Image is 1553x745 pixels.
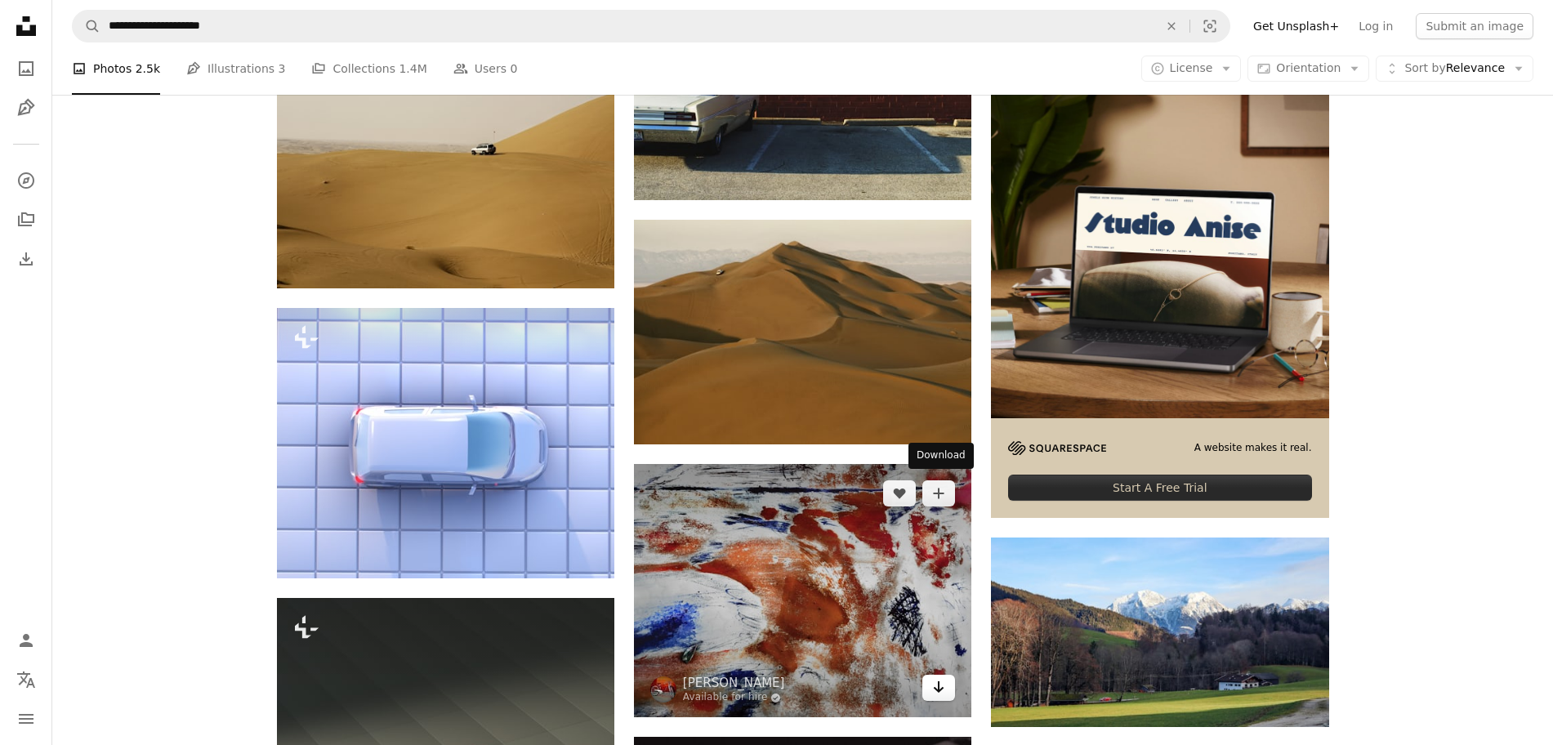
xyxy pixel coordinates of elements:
button: Sort byRelevance [1376,56,1533,82]
span: 0 [510,60,517,78]
a: a person riding a bike on top of a sand dune [634,324,971,339]
button: Submit an image [1416,13,1533,39]
button: Language [10,663,42,696]
a: a house in the middle of a field with mountains in the background [991,625,1328,640]
a: A website makes it real.Start A Free Trial [991,80,1328,518]
img: file-1705255347840-230a6ab5bca9image [1008,441,1106,455]
a: Collections 1.4M [311,42,426,95]
span: Orientation [1276,61,1341,74]
a: Photos [10,52,42,85]
img: a person riding a bike on top of a sand dune [634,220,971,444]
img: Go to ezekial powell's profile [650,676,676,703]
button: Visual search [1190,11,1229,42]
img: An overhead view of a car on a tiled wall [277,308,614,578]
div: Start A Free Trial [1008,475,1311,501]
span: Sort by [1404,61,1445,74]
img: a house in the middle of a field with mountains in the background [991,538,1328,727]
button: Like [883,480,916,506]
a: Log in / Sign up [10,624,42,657]
div: Download [908,443,974,469]
a: An overhead view of a car on a tiled wall [277,435,614,450]
a: a truck is driving through the sand dunes [277,168,614,183]
img: a truck is driving through the sand dunes [277,64,614,288]
a: [PERSON_NAME] [683,675,785,691]
form: Find visuals sitewide [72,10,1230,42]
button: Orientation [1247,56,1369,82]
img: file-1705123271268-c3eaf6a79b21image [991,80,1328,417]
button: License [1141,56,1242,82]
button: Search Unsplash [73,11,100,42]
img: a close up of a piece of art with paint splattered on it [634,464,971,717]
a: Illustrations 3 [186,42,285,95]
a: Explore [10,164,42,197]
a: Get Unsplash+ [1243,13,1349,39]
a: Download History [10,243,42,275]
a: a close up of a piece of art with paint splattered on it [634,583,971,598]
button: Clear [1154,11,1189,42]
button: Menu [10,703,42,735]
span: 3 [279,60,286,78]
span: License [1170,61,1213,74]
a: Users 0 [453,42,518,95]
a: Illustrations [10,91,42,124]
a: Log in [1349,13,1403,39]
span: 1.4M [399,60,426,78]
a: Download [922,675,955,701]
a: Collections [10,203,42,236]
span: Relevance [1404,60,1505,77]
a: Home — Unsplash [10,10,42,46]
span: A website makes it real. [1194,441,1312,455]
a: Available for hire [683,691,785,704]
button: Add to Collection [922,480,955,506]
